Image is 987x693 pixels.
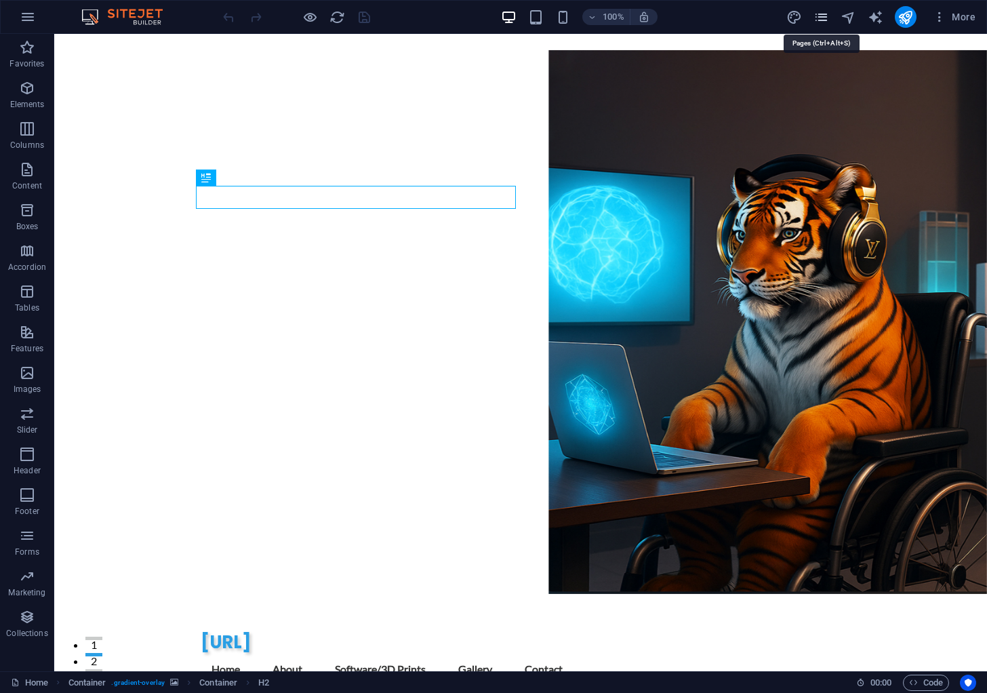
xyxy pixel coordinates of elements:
[15,302,39,313] p: Tables
[638,11,650,23] i: On resize automatically adjust zoom level to fit chosen device.
[15,506,39,517] p: Footer
[870,675,891,691] span: 00 00
[895,6,916,28] button: publish
[10,140,44,151] p: Columns
[927,6,981,28] button: More
[78,9,180,25] img: Editor Logo
[898,9,913,25] i: Publish
[8,262,46,273] p: Accordion
[868,9,884,25] button: text_generator
[868,9,883,25] i: AI Writer
[856,675,892,691] h6: Session time
[17,424,38,435] p: Slider
[841,9,857,25] button: navigator
[933,10,975,24] span: More
[14,465,41,476] p: Header
[329,9,345,25] i: Reload page
[258,675,269,691] span: Click to select. Double-click to edit
[302,9,318,25] button: Click here to leave preview mode and continue editing
[6,628,47,639] p: Collections
[11,343,43,354] p: Features
[8,587,45,598] p: Marketing
[15,547,39,557] p: Forms
[813,9,830,25] button: pages
[903,675,949,691] button: Code
[880,677,882,688] span: :
[31,619,48,622] button: 2
[31,603,48,606] button: 1
[786,9,802,25] i: Design (Ctrl+Alt+Y)
[31,635,48,639] button: 3
[10,99,45,110] p: Elements
[16,221,39,232] p: Boxes
[199,675,237,691] span: Click to select. Double-click to edit
[909,675,943,691] span: Code
[12,180,42,191] p: Content
[9,58,44,69] p: Favorites
[111,675,165,691] span: . gradient-overlay
[603,9,624,25] h6: 100%
[582,9,630,25] button: 100%
[960,675,976,691] button: Usercentrics
[68,675,270,691] nav: breadcrumb
[786,9,803,25] button: design
[68,675,106,691] span: Click to select. Double-click to edit
[841,9,856,25] i: Navigator
[11,675,48,691] a: Click to cancel selection. Double-click to open Pages
[170,679,178,686] i: This element contains a background
[329,9,345,25] button: reload
[14,384,41,395] p: Images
